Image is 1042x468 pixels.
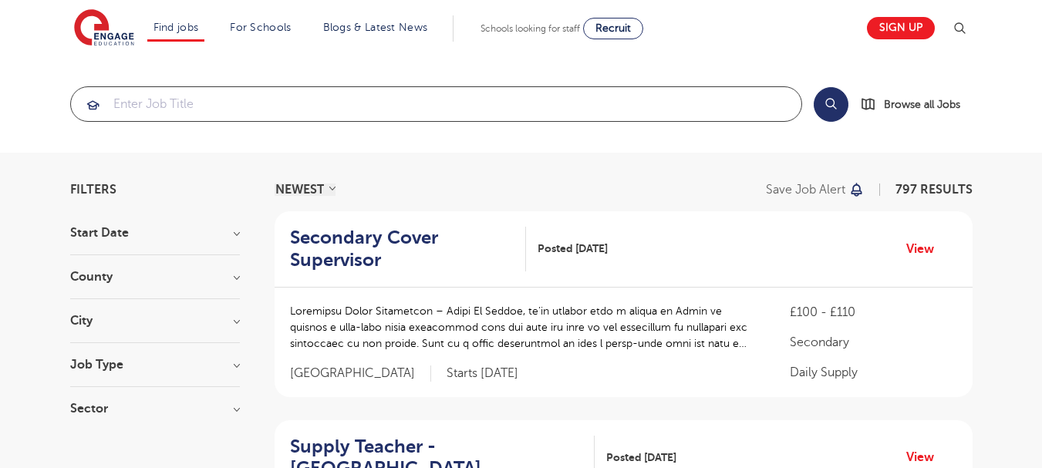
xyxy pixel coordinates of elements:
[538,241,608,257] span: Posted [DATE]
[814,87,848,122] button: Search
[447,365,518,382] p: Starts [DATE]
[230,22,291,33] a: For Schools
[766,183,865,196] button: Save job alert
[70,227,240,239] h3: Start Date
[790,303,956,322] p: £100 - £110
[861,96,973,113] a: Browse all Jobs
[606,449,676,466] span: Posted [DATE]
[71,87,801,121] input: Submit
[906,239,946,259] a: View
[70,402,240,415] h3: Sector
[290,303,760,352] p: Loremipsu Dolor Sitametcon – Adipi El Seddoe, te’in utlabor etdo m aliqua en Admin ve quisnos e u...
[595,22,631,34] span: Recruit
[867,17,935,39] a: Sign up
[290,365,431,382] span: [GEOGRAPHIC_DATA]
[481,23,580,34] span: Schools looking for staff
[70,271,240,283] h3: County
[70,359,240,371] h3: Job Type
[906,447,946,467] a: View
[70,183,116,196] span: Filters
[790,363,956,382] p: Daily Supply
[323,22,428,33] a: Blogs & Latest News
[766,183,845,196] p: Save job alert
[895,183,973,197] span: 797 RESULTS
[153,22,199,33] a: Find jobs
[583,18,643,39] a: Recruit
[70,86,802,122] div: Submit
[290,227,527,271] a: Secondary Cover Supervisor
[290,227,514,271] h2: Secondary Cover Supervisor
[74,9,134,48] img: Engage Education
[884,96,960,113] span: Browse all Jobs
[70,315,240,327] h3: City
[790,333,956,352] p: Secondary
